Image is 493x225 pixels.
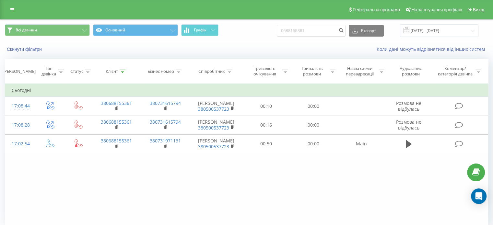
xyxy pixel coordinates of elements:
[290,97,337,116] td: 00:00
[198,106,229,112] a: 380500537723
[181,24,218,36] button: Графік
[436,66,474,77] div: Коментар/категорія дзвінка
[106,69,118,74] div: Клієнт
[150,138,181,144] a: 380731971131
[101,138,132,144] a: 380688155361
[353,7,400,12] span: Реферальна програма
[337,134,386,153] td: Main
[290,116,337,134] td: 00:00
[392,66,430,77] div: Аудіозапис розмови
[396,100,421,112] span: Розмова не відбулась
[101,119,132,125] a: 380688155361
[473,7,484,12] span: Вихід
[198,69,225,74] div: Співробітник
[12,119,29,131] div: 17:08:28
[290,134,337,153] td: 00:00
[101,100,132,106] a: 380688155361
[5,46,45,52] button: Скинути фільтри
[190,134,243,153] td: [PERSON_NAME]
[411,7,462,12] span: Налаштування профілю
[5,84,488,97] td: Сьогодні
[249,66,281,77] div: Тривалість очікування
[349,25,384,37] button: Експорт
[150,119,181,125] a: 380731615794
[198,125,229,131] a: 380500537723
[16,28,37,33] span: Всі дзвінки
[12,138,29,150] div: 17:02:54
[343,66,377,77] div: Назва схеми переадресації
[93,24,178,36] button: Основний
[277,25,346,37] input: Пошук за номером
[194,28,206,32] span: Графік
[396,119,421,131] span: Розмова не відбулась
[296,66,328,77] div: Тривалість розмови
[377,46,488,52] a: Коли дані можуть відрізнятися вiд інших систем
[147,69,174,74] div: Бізнес номер
[243,97,290,116] td: 00:10
[70,69,83,74] div: Статус
[41,66,56,77] div: Тип дзвінка
[190,116,243,134] td: [PERSON_NAME]
[243,116,290,134] td: 00:16
[150,100,181,106] a: 380731615794
[5,24,90,36] button: Всі дзвінки
[471,188,487,204] div: Open Intercom Messenger
[12,100,29,112] div: 17:08:44
[243,134,290,153] td: 00:50
[3,69,36,74] div: [PERSON_NAME]
[190,97,243,116] td: [PERSON_NAME]
[198,143,229,150] a: 380500537723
